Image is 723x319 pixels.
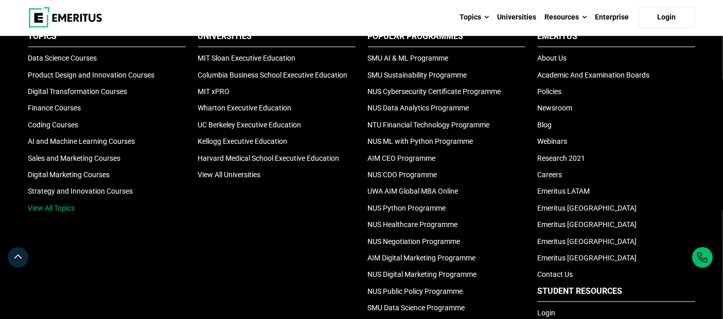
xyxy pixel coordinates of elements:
[198,154,340,162] a: Harvard Medical School Executive Education
[368,287,463,295] a: NUS Public Policy Programme
[368,137,473,145] a: NUS ML with Python Programme
[639,7,695,28] a: Login
[28,87,128,96] a: Digital Transformation Courses
[538,204,637,212] a: Emeritus [GEOGRAPHIC_DATA]
[368,204,446,212] a: NUS Python Programme
[368,154,436,162] a: AIM CEO Programme
[368,270,477,278] a: NUS Digital Marketing Programme
[538,121,552,129] a: Blog
[198,121,302,129] a: UC Berkeley Executive Education
[538,171,562,179] a: Careers
[538,237,637,246] a: Emeritus [GEOGRAPHIC_DATA]
[368,304,465,312] a: SMU Data Science Programme
[538,187,590,195] a: Emeritus LATAM
[538,270,573,278] a: Contact Us
[538,54,567,62] a: About Us
[538,154,586,162] a: Research 2021
[368,71,467,79] a: SMU Sustainability Programme
[198,54,296,62] a: MIT Sloan Executive Education
[28,154,121,162] a: Sales and Marketing Courses
[368,87,501,96] a: NUS Cybersecurity Certificate Programme
[28,71,155,79] a: Product Design and Innovation Courses
[538,71,650,79] a: Academic And Examination Boards
[368,54,449,62] a: SMU AI & ML Programme
[368,187,459,195] a: UWA AIM Global MBA Online
[368,237,461,246] a: NUS Negotiation Programme
[368,171,437,179] a: NUS CDO Programme
[198,171,261,179] a: View All Universities
[28,171,110,179] a: Digital Marketing Courses
[28,204,75,212] a: View All Topics
[538,104,573,112] a: Newsroom
[28,104,81,112] a: Finance Courses
[368,254,476,262] a: AIM Digital Marketing Programme
[198,87,230,96] a: MIT xPRO
[28,54,97,62] a: Data Science Courses
[538,220,637,229] a: Emeritus [GEOGRAPHIC_DATA]
[538,309,556,317] a: Login
[28,137,135,145] a: AI and Machine Learning Courses
[368,220,458,229] a: NUS Healthcare Programme
[198,71,348,79] a: Columbia Business School Executive Education
[28,121,79,129] a: Coding Courses
[368,121,490,129] a: NTU Financial Technology Programme
[198,137,288,145] a: Kellogg Executive Education
[538,137,568,145] a: Webinars
[538,87,562,96] a: Policies
[368,104,469,112] a: NUS Data Analytics Programme
[538,254,637,262] a: Emeritus [GEOGRAPHIC_DATA]
[198,104,292,112] a: Wharton Executive Education
[28,187,133,195] a: Strategy and Innovation Courses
